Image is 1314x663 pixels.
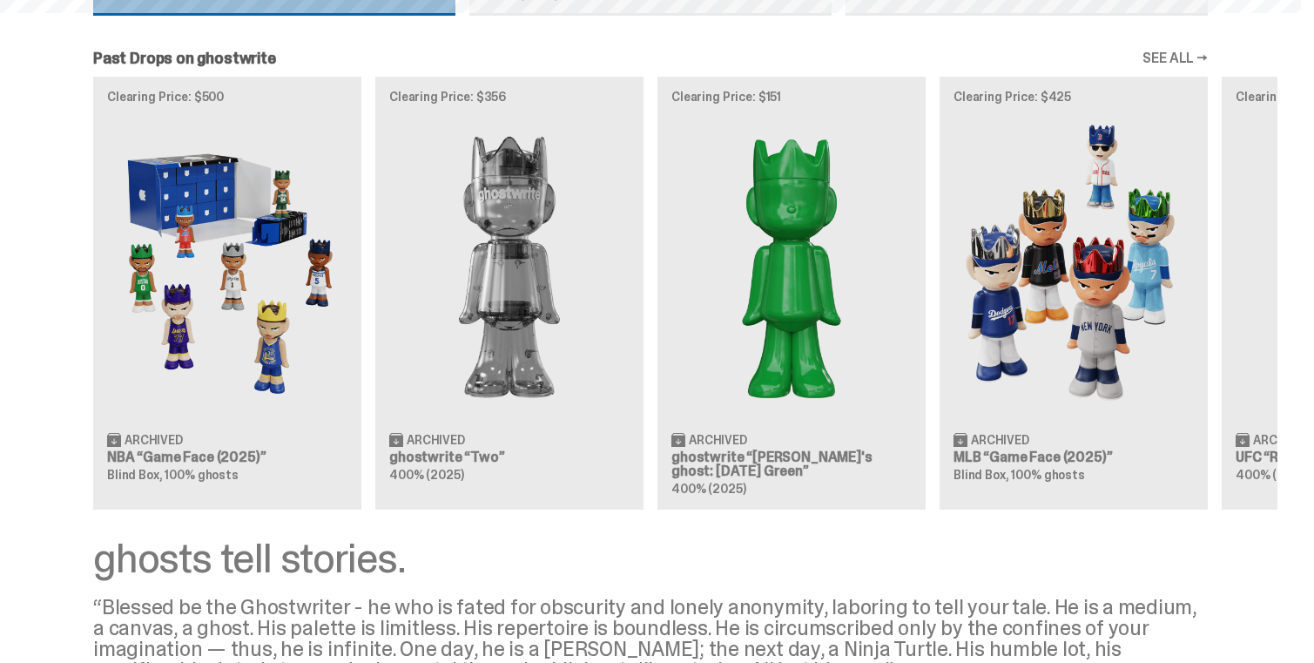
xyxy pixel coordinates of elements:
[389,467,463,483] span: 400% (2025)
[165,467,238,483] span: 100% ghosts
[953,117,1194,417] img: Game Face (2025)
[1236,467,1310,483] span: 400% (2025)
[953,450,1194,464] h3: MLB “Game Face (2025)”
[125,434,183,446] span: Archived
[107,117,347,417] img: Game Face (2025)
[1011,467,1084,483] span: 100% ghosts
[93,538,1208,579] div: ghosts tell stories.
[689,434,747,446] span: Archived
[671,481,745,497] span: 400% (2025)
[407,434,465,446] span: Archived
[389,91,630,103] p: Clearing Price: $356
[107,467,163,483] span: Blind Box,
[671,91,912,103] p: Clearing Price: $151
[93,77,361,509] a: Clearing Price: $500 Game Face (2025) Archived
[375,77,644,509] a: Clearing Price: $356 Two Archived
[671,450,912,478] h3: ghostwrite “[PERSON_NAME]'s ghost: [DATE] Green”
[971,434,1029,446] span: Archived
[107,450,347,464] h3: NBA “Game Face (2025)”
[1253,434,1311,446] span: Archived
[389,450,630,464] h3: ghostwrite “Two”
[953,91,1194,103] p: Clearing Price: $425
[657,77,926,509] a: Clearing Price: $151 Schrödinger's ghost: Sunday Green Archived
[671,117,912,417] img: Schrödinger's ghost: Sunday Green
[389,117,630,417] img: Two
[1142,51,1208,65] a: SEE ALL →
[107,91,347,103] p: Clearing Price: $500
[93,51,276,66] h2: Past Drops on ghostwrite
[940,77,1208,509] a: Clearing Price: $425 Game Face (2025) Archived
[953,467,1009,483] span: Blind Box,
